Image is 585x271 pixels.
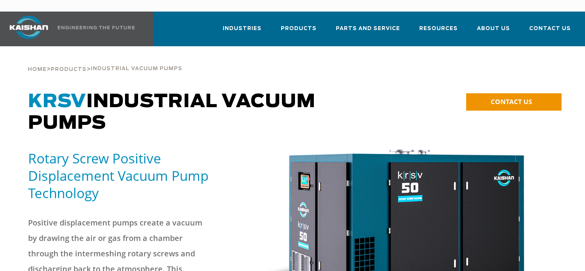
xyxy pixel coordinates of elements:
h5: Rotary Screw Positive Displacement Vacuum Pump Technology [28,150,234,202]
a: Industries [223,19,262,45]
span: Products [51,67,87,72]
span: Industrial Vacuum Pumps [91,66,182,71]
span: Industries [223,24,262,33]
span: Contact Us [529,24,571,33]
a: Products [51,66,87,72]
div: > > [28,46,182,76]
span: Home [28,67,47,72]
a: Contact Us [529,19,571,45]
span: Industrial Vacuum Pumps [28,93,315,133]
a: Products [281,19,317,45]
a: Home [28,66,47,72]
span: KRSV [28,93,86,111]
span: About Us [477,24,510,33]
a: CONTACT US [466,93,562,111]
img: Engineering the future [58,26,135,29]
a: Parts and Service [336,19,400,45]
span: Products [281,24,317,33]
span: Resources [419,24,458,33]
a: Resources [419,19,458,45]
a: About Us [477,19,510,45]
span: CONTACT US [491,97,532,106]
span: Parts and Service [336,24,400,33]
